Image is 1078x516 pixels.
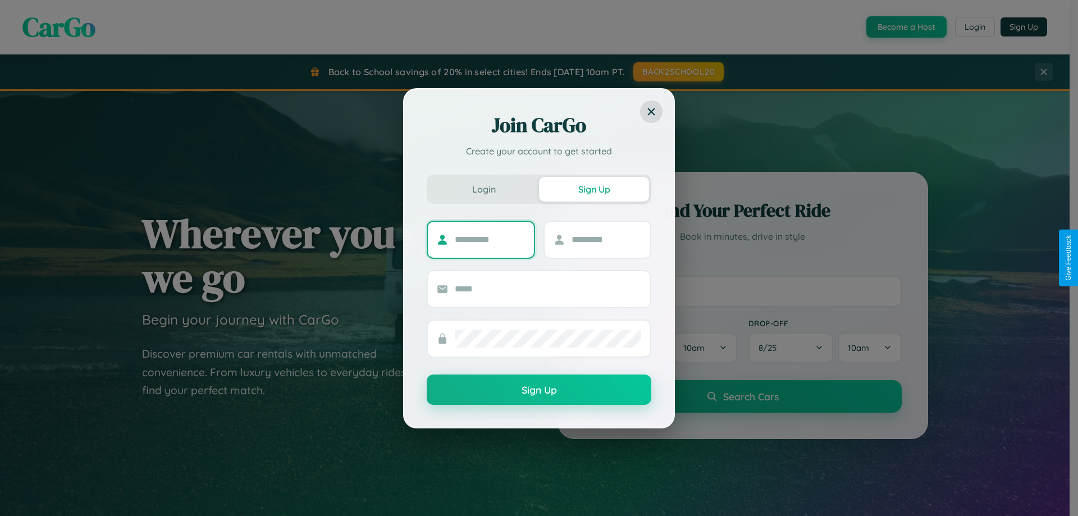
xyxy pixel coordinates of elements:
[427,112,651,139] h2: Join CarGo
[427,375,651,405] button: Sign Up
[1065,235,1072,281] div: Give Feedback
[429,177,539,202] button: Login
[427,144,651,158] p: Create your account to get started
[539,177,649,202] button: Sign Up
